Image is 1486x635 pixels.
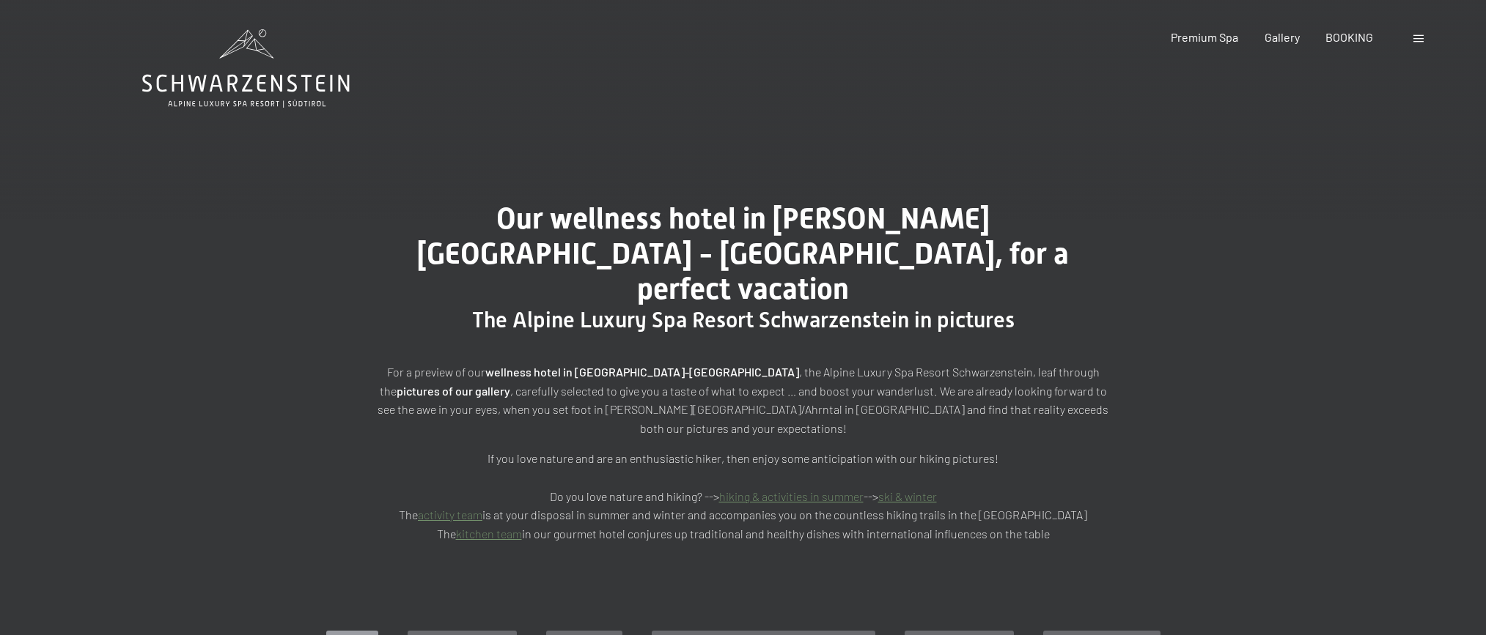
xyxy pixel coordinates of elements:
[1325,30,1373,44] a: BOOKING
[377,449,1110,543] p: If you love nature and are an enthusiastic hiker, then enjoy some anticipation with our hiking pi...
[418,508,482,521] a: activity team
[1265,30,1300,44] a: Gallery
[485,365,799,379] strong: wellness hotel in [GEOGRAPHIC_DATA]-[GEOGRAPHIC_DATA]
[878,489,937,503] a: ski & winter
[719,489,864,503] a: hiking & activities in summer
[377,363,1110,437] p: For a preview of our , the Alpine Luxury Spa Resort Schwarzenstein, leaf through the , carefully ...
[417,201,1069,306] span: Our wellness hotel in [PERSON_NAME][GEOGRAPHIC_DATA] - [GEOGRAPHIC_DATA], for a perfect vacation
[397,384,510,398] strong: pictures of our gallery
[1171,30,1238,44] a: Premium Spa
[456,527,522,541] a: kitchen team
[472,307,1015,333] span: The Alpine Luxury Spa Resort Schwarzenstein in pictures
